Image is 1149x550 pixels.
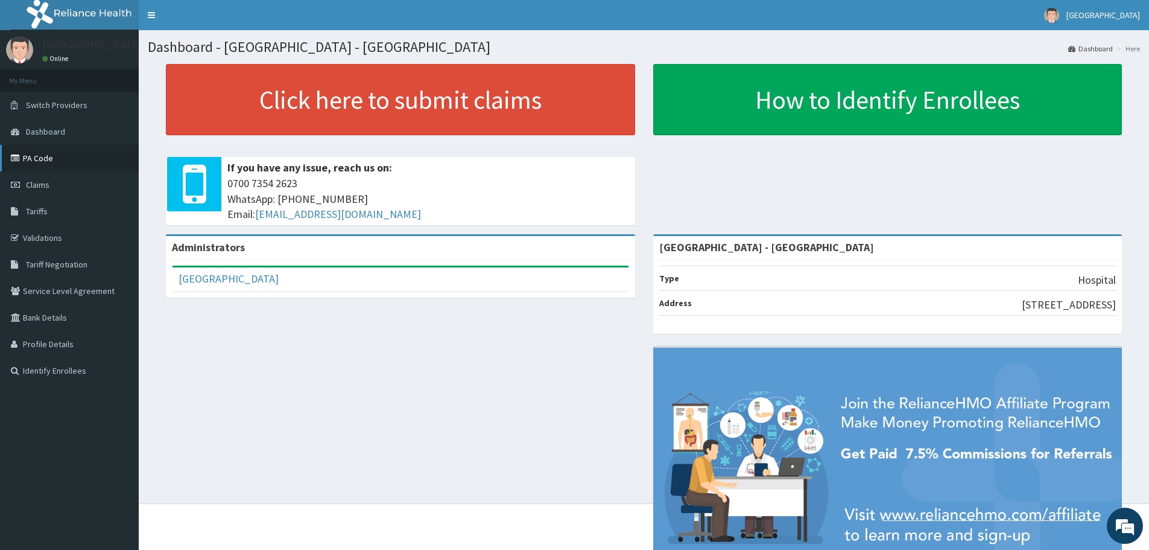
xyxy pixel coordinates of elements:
[227,161,392,174] b: If you have any issue, reach us on:
[653,64,1122,135] a: How to Identify Enrollees
[26,100,87,110] span: Switch Providers
[659,273,679,284] b: Type
[1078,272,1116,288] p: Hospital
[1044,8,1059,23] img: User Image
[42,54,71,63] a: Online
[148,39,1140,55] h1: Dashboard - [GEOGRAPHIC_DATA] - [GEOGRAPHIC_DATA]
[166,64,635,135] a: Click here to submit claims
[1114,43,1140,54] li: Here
[6,36,33,63] img: User Image
[26,206,48,217] span: Tariffs
[26,259,87,270] span: Tariff Negotiation
[659,240,874,254] strong: [GEOGRAPHIC_DATA] - [GEOGRAPHIC_DATA]
[172,240,245,254] b: Administrators
[1066,10,1140,21] span: [GEOGRAPHIC_DATA]
[227,176,629,222] span: 0700 7354 2623 WhatsApp: [PHONE_NUMBER] Email:
[659,298,692,309] b: Address
[1022,297,1116,313] p: [STREET_ADDRESS]
[42,39,142,50] p: [GEOGRAPHIC_DATA]
[26,179,49,190] span: Claims
[1068,43,1113,54] a: Dashboard
[179,272,279,286] a: [GEOGRAPHIC_DATA]
[255,207,421,221] a: [EMAIL_ADDRESS][DOMAIN_NAME]
[26,126,65,137] span: Dashboard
